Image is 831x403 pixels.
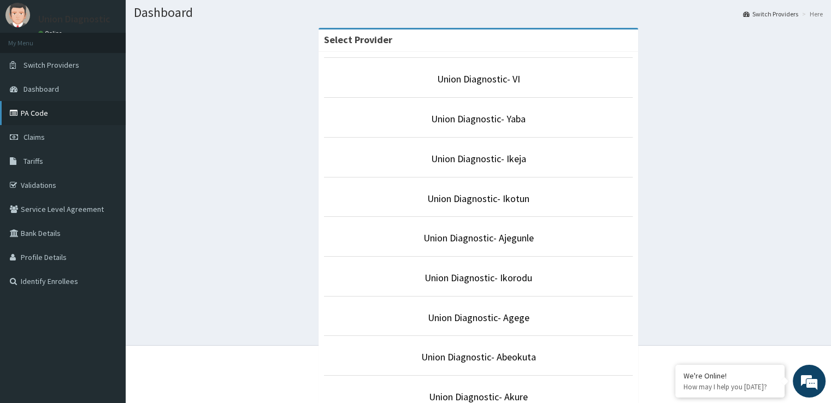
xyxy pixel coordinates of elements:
[5,278,208,317] textarea: Type your message and hit 'Enter'
[421,351,536,363] a: Union Diagnostic- Abeokuta
[683,382,776,392] p: How may I help you today?
[134,5,823,20] h1: Dashboard
[23,156,43,166] span: Tariffs
[38,14,110,24] p: Union Diagnostic
[423,232,534,244] a: Union Diagnostic- Ajegunle
[743,9,798,19] a: Switch Providers
[437,73,520,85] a: Union Diagnostic- VI
[23,84,59,94] span: Dashboard
[179,5,205,32] div: Minimize live chat window
[431,112,526,125] a: Union Diagnostic- Yaba
[324,33,392,46] strong: Select Provider
[425,271,532,284] a: Union Diagnostic- Ikorodu
[57,61,184,75] div: Chat with us now
[5,3,30,27] img: User Image
[23,132,45,142] span: Claims
[20,55,44,82] img: d_794563401_company_1708531726252_794563401
[799,9,823,19] li: Here
[427,192,529,205] a: Union Diagnostic- Ikotun
[683,371,776,381] div: We're Online!
[23,60,79,70] span: Switch Providers
[431,152,526,165] a: Union Diagnostic- Ikeja
[38,29,64,37] a: Online
[428,311,529,324] a: Union Diagnostic- Agege
[429,390,528,403] a: Union Diagnostic- Akure
[63,128,151,238] span: We're online!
